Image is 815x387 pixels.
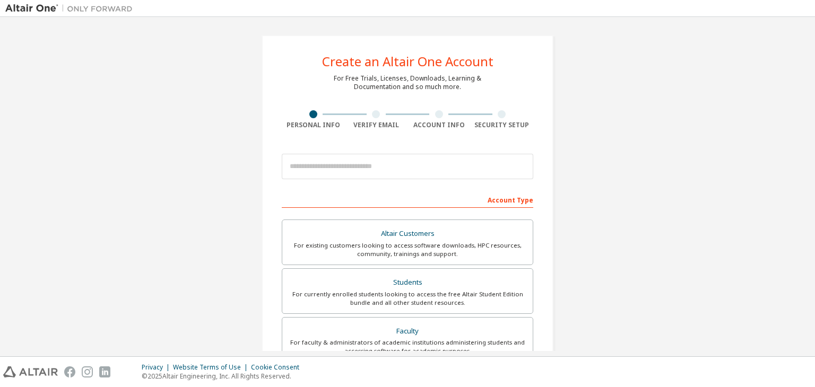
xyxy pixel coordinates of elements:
div: For faculty & administrators of academic institutions administering students and accessing softwa... [289,338,526,355]
div: Account Info [407,121,471,129]
img: instagram.svg [82,366,93,377]
div: Security Setup [471,121,534,129]
div: For existing customers looking to access software downloads, HPC resources, community, trainings ... [289,241,526,258]
div: Personal Info [282,121,345,129]
div: Cookie Consent [251,363,306,372]
img: linkedin.svg [99,366,110,377]
div: For Free Trials, Licenses, Downloads, Learning & Documentation and so much more. [334,74,481,91]
div: Students [289,275,526,290]
div: Faculty [289,324,526,339]
div: Website Terms of Use [173,363,251,372]
img: Altair One [5,3,138,14]
img: altair_logo.svg [3,366,58,377]
img: facebook.svg [64,366,75,377]
div: Account Type [282,191,533,208]
p: © 2025 Altair Engineering, Inc. All Rights Reserved. [142,372,306,381]
div: Verify Email [345,121,408,129]
div: Altair Customers [289,226,526,241]
div: For currently enrolled students looking to access the free Altair Student Edition bundle and all ... [289,290,526,307]
div: Privacy [142,363,173,372]
div: Create an Altair One Account [322,55,493,68]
